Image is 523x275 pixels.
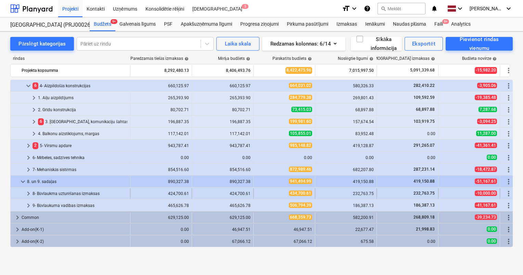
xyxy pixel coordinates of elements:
span: help [245,57,250,61]
div: Eksportēt [412,39,435,48]
span: -10,000.00 [475,191,497,196]
span: 284,779.38 [289,95,312,100]
div: 157,674.54 [318,119,374,124]
i: keyboard_arrow_down [505,4,513,13]
span: 291,265.07 [413,143,435,148]
button: Redzamas kolonnas:6/14 [262,37,345,51]
span: -18,472.87 [475,167,497,172]
i: format_size [342,4,350,13]
div: rindas [10,56,130,61]
span: keyboard_arrow_right [13,237,22,246]
a: Izmaksas [332,17,361,31]
div: 7,015,997.50 [318,65,374,76]
div: [GEOGRAPHIC_DATA] (PRJ0002627, K-1 un K-2(2.kārta) 2601960 [10,22,81,29]
span: Vairāk darbību [505,166,513,174]
a: Naudas plūsma [389,17,431,31]
div: 265,393.90 [133,95,189,100]
div: 0.00 [133,155,189,160]
span: keyboard_arrow_right [24,154,33,162]
div: 8,292,480.13 [133,65,189,76]
span: keyboard_arrow_right [24,166,33,174]
span: 668,359.73 [289,214,312,220]
span: Vairāk darbību [505,82,513,90]
div: Apakšuzņēmuma līgumi [177,17,236,31]
a: Progresa ziņojumi [236,17,283,31]
div: 80,702.71 [195,107,251,112]
span: 0.00 [487,155,497,160]
div: 83,952.48 [318,131,374,136]
div: 80,702.71 [133,107,189,112]
span: 105,855.01 [289,131,312,136]
span: keyboard_arrow_right [30,118,38,126]
span: 985,148.82 [289,143,312,148]
span: 103,919.75 [413,119,435,124]
span: search [381,6,386,11]
span: 287,231.14 [413,167,435,172]
iframe: Chat Widget [489,242,523,275]
span: 6 [33,82,38,89]
div: 67,066.12 [256,239,312,244]
span: 9+ [111,19,117,24]
div: 186,387.13 [318,203,374,208]
div: 890,327.38 [195,179,251,184]
div: 5- Virsmu apdare [33,140,127,151]
a: Pirkuma pasūtījumi [283,17,332,31]
span: 5,091,339.68 [409,67,435,73]
span: help [430,57,435,61]
div: 629,125.00 [133,215,189,220]
div: 0.00 [133,227,189,232]
div: 424,700.61 [195,191,251,196]
div: 419,150.88 [318,179,374,184]
span: Vairāk darbību [505,178,513,186]
div: Noslēgtie līgumi [338,56,373,61]
a: Faili9+ [430,17,447,31]
div: 2. Grīdu konstrukcija [38,104,127,115]
span: 109,592.59 [413,95,435,100]
span: keyboard_arrow_right [13,225,22,234]
span: 941,494.99 [289,179,312,184]
span: Vairāk darbību [505,130,513,138]
span: -51,167.61 [475,179,497,184]
div: Pievienot rindas vienumu [453,35,505,53]
i: notifications [431,4,438,13]
span: -41,167.61 [475,202,497,208]
div: 117,142.01 [133,131,189,136]
span: 68,897.88 [415,107,435,112]
span: 186,387.13 [413,203,435,208]
span: keyboard_arrow_right [30,106,38,114]
span: 0.00 [487,226,497,232]
div: 580,326.33 [318,83,374,88]
button: Laika skala [216,37,259,51]
div: Sīkāka informācija [356,35,397,53]
div: Budžeta novirze [462,56,497,61]
div: 424,700.61 [133,191,189,196]
div: Paredzamās tiešās izmaksas [130,56,189,61]
span: Vairāk darbību [505,106,513,114]
div: Common [22,212,127,223]
a: Galvenais līgums [115,17,160,31]
div: 67,066.12 [195,239,251,244]
div: 6- Mēbeles, sadzīves tehnika [33,152,127,163]
div: Pārslēgt kategorijas [18,39,66,48]
div: Mērķa budžets [218,56,250,61]
span: keyboard_arrow_right [30,130,38,138]
span: Vairāk darbību [505,201,513,210]
span: 8,422,475.96 [285,67,312,74]
div: 269,801.43 [318,95,374,100]
div: 8. un 9. sadaļas [27,176,127,187]
span: keyboard_arrow_right [24,201,33,210]
span: keyboard_arrow_right [24,142,33,150]
div: Ienākumi [361,17,389,31]
span: 6 [38,118,44,125]
div: 629,125.00 [195,215,251,220]
div: 46,947.51 [195,227,251,232]
span: 872,989.46 [289,167,312,172]
div: Faili [430,17,447,31]
span: Vairāk darbību [505,154,513,162]
div: 854,516.60 [195,167,251,172]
